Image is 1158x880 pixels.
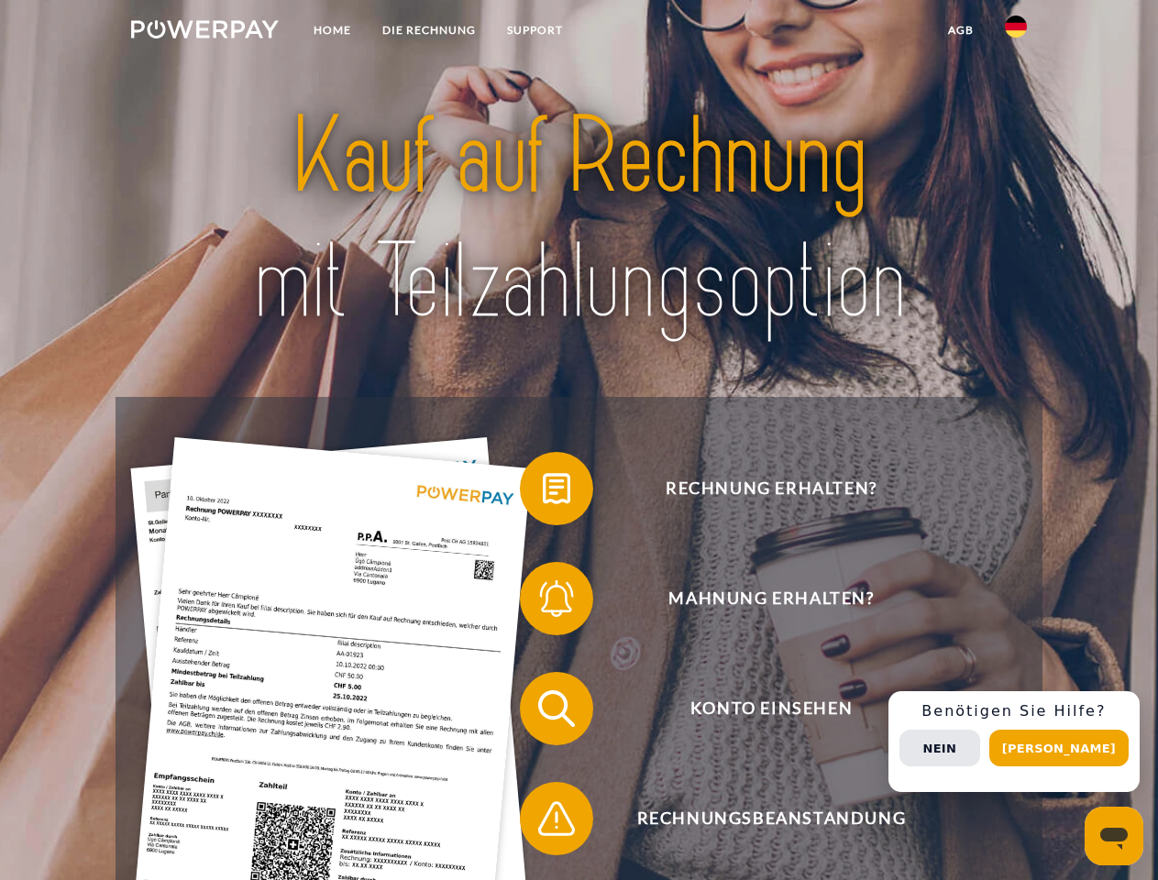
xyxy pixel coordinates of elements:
button: Rechnungsbeanstandung [520,782,997,855]
a: SUPPORT [491,14,579,47]
img: title-powerpay_de.svg [175,88,983,351]
span: Mahnung erhalten? [546,562,996,635]
span: Rechnung erhalten? [546,452,996,525]
img: qb_warning.svg [534,796,579,841]
span: Konto einsehen [546,672,996,745]
span: Rechnungsbeanstandung [546,782,996,855]
img: logo-powerpay-white.svg [131,20,279,38]
img: de [1005,16,1027,38]
button: [PERSON_NAME] [989,730,1129,766]
a: DIE RECHNUNG [367,14,491,47]
a: agb [932,14,989,47]
button: Mahnung erhalten? [520,562,997,635]
button: Nein [899,730,980,766]
h3: Benötigen Sie Hilfe? [899,702,1129,720]
img: qb_bell.svg [534,576,579,621]
button: Rechnung erhalten? [520,452,997,525]
a: Home [298,14,367,47]
iframe: Schaltfläche zum Öffnen des Messaging-Fensters [1085,807,1143,865]
img: qb_search.svg [534,686,579,731]
img: qb_bill.svg [534,466,579,511]
div: Schnellhilfe [888,691,1140,792]
button: Konto einsehen [520,672,997,745]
